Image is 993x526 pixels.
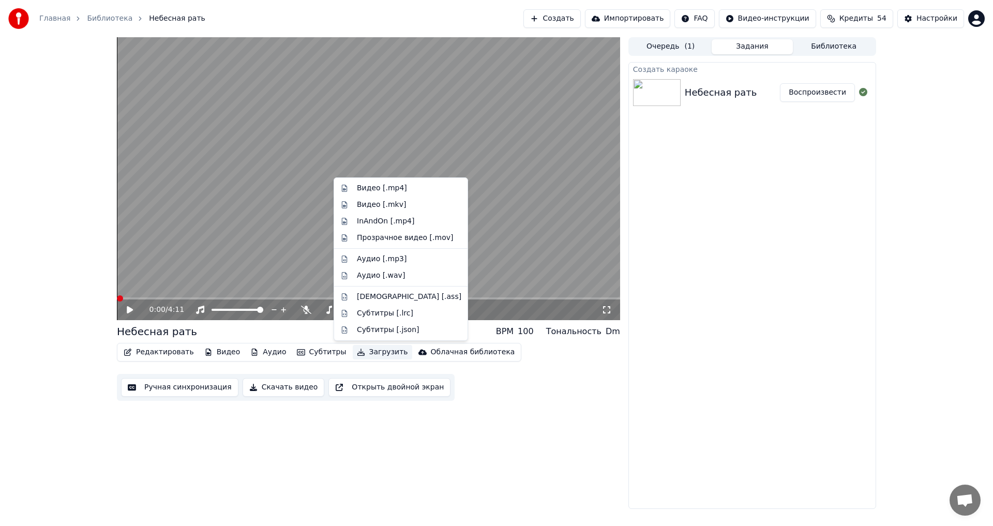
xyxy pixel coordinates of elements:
img: youka [8,8,29,29]
div: Облачная библиотека [431,347,515,357]
div: Небесная рать [117,324,197,339]
button: Импортировать [585,9,671,28]
span: 54 [877,13,886,24]
div: Аудио [.mp3] [357,254,407,264]
div: 100 [518,325,534,338]
button: Видео-инструкции [719,9,816,28]
span: Кредиты [839,13,873,24]
span: 0:00 [149,305,165,315]
div: [DEMOGRAPHIC_DATA] [.ass] [357,292,461,302]
button: Настройки [897,9,964,28]
div: Видео [.mkv] [357,200,406,210]
button: Загрузить [353,345,412,359]
div: Субтитры [.json] [357,325,419,335]
span: Небесная рать [149,13,205,24]
div: InAndOn [.mp4] [357,216,415,227]
button: Кредиты54 [820,9,893,28]
div: Субтитры [.lrc] [357,308,413,319]
button: Создать [523,9,580,28]
div: Создать караоке [629,63,876,75]
button: Ручная синхронизация [121,378,238,397]
div: Настройки [916,13,957,24]
div: Аудио [.wav] [357,270,405,281]
div: Видео [.mp4] [357,183,407,193]
button: Субтитры [293,345,351,359]
div: Тональность [546,325,601,338]
button: Видео [200,345,245,359]
button: Очередь [630,39,712,54]
button: FAQ [674,9,714,28]
button: Скачать видео [243,378,325,397]
a: Главная [39,13,70,24]
button: Редактировать [119,345,198,359]
nav: breadcrumb [39,13,205,24]
div: Прозрачное видео [.mov] [357,233,453,243]
button: Аудио [246,345,290,359]
span: 4:11 [168,305,184,315]
button: Библиотека [793,39,875,54]
div: BPM [496,325,514,338]
a: Библиотека [87,13,132,24]
button: Воспроизвести [780,83,855,102]
div: Небесная рать [685,85,757,100]
span: ( 1 ) [684,41,695,52]
button: Открыть двойной экран [328,378,450,397]
button: Задания [712,39,793,54]
div: Открытый чат [950,485,981,516]
div: / [149,305,174,315]
div: Dm [606,325,620,338]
